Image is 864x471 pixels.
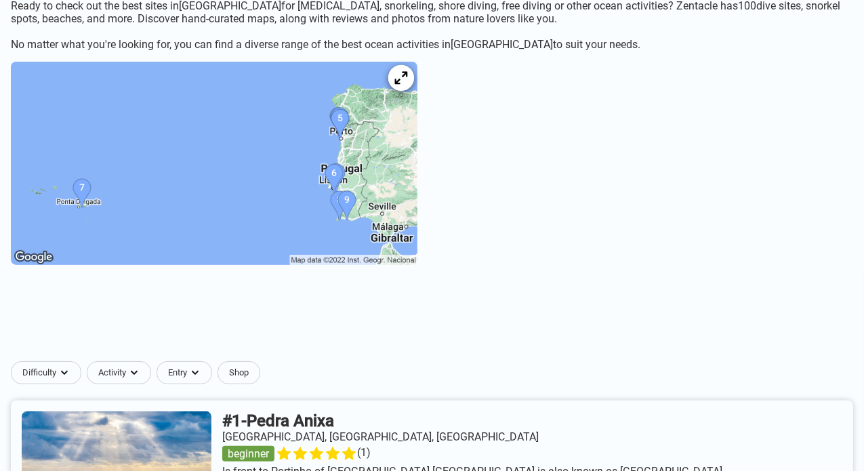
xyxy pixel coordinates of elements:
[190,367,201,378] img: dropdown caret
[218,361,260,384] a: Shop
[11,361,87,384] button: Difficultydropdown caret
[59,367,70,378] img: dropdown caret
[129,367,140,378] img: dropdown caret
[87,361,157,384] button: Activitydropdown caret
[98,367,126,378] span: Activity
[104,289,761,350] iframe: Advertisement
[168,367,187,378] span: Entry
[157,361,218,384] button: Entrydropdown caret
[11,62,417,265] img: Portugal dive site map
[22,367,56,378] span: Difficulty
